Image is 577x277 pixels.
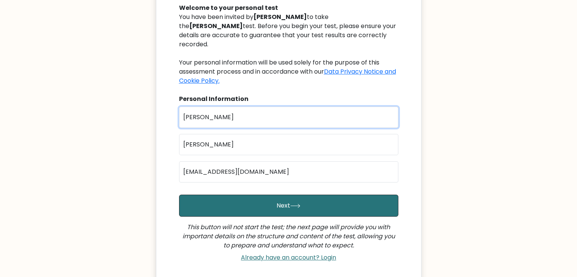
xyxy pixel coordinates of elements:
[179,161,398,183] input: Email
[179,94,398,104] div: Personal Information
[179,3,398,13] div: Welcome to your personal test
[189,22,243,30] b: [PERSON_NAME]
[182,223,395,250] i: This button will not start the test; the next page will provide you with important details on the...
[179,107,398,128] input: First name
[253,13,307,21] b: [PERSON_NAME]
[179,13,398,85] div: You have been invited by to take the test. Before you begin your test, please ensure your details...
[179,67,396,85] a: Data Privacy Notice and Cookie Policy.
[179,134,398,155] input: Last name
[179,195,398,217] button: Next
[238,253,339,262] a: Already have an account? Login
